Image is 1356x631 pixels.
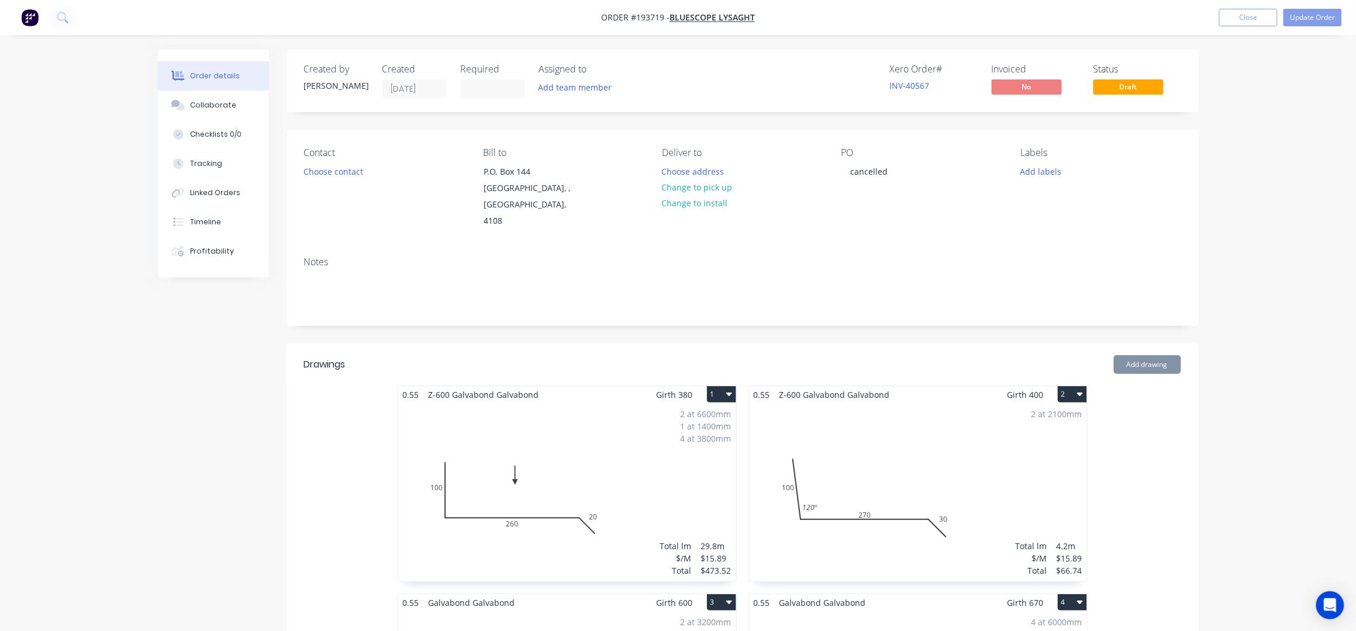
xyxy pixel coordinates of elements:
div: 2 at 3200mm [681,616,732,628]
button: Add labels [1014,163,1068,179]
div: PO [841,147,1002,158]
div: Created [382,64,447,75]
div: Total lm [1016,540,1047,552]
div: 2 at 6600mm [681,408,732,420]
div: Order details [190,71,240,81]
div: 4.2m [1057,540,1082,552]
div: Created by [304,64,368,75]
div: [GEOGRAPHIC_DATA], , [GEOGRAPHIC_DATA], 4108 [484,180,581,229]
div: Profitability [190,246,234,256]
a: Bluescope Lysaght [670,12,755,23]
a: INV-40567 [890,80,930,91]
div: Xero Order # [890,64,978,75]
div: $66.74 [1057,564,1082,577]
div: Linked Orders [190,188,240,198]
div: $15.89 [701,552,732,564]
button: 2 [1058,386,1087,403]
div: Total [1016,564,1047,577]
button: Collaborate [158,91,269,120]
div: 010027030120º2 at 2100mmTotal lm$/MTotal4.2m$15.89$66.74 [749,403,1087,581]
div: 4 at 3800mm [681,432,732,445]
span: 0.55 [749,386,775,403]
span: 0.55 [398,386,424,403]
div: Checklists 0/0 [190,129,241,140]
div: Notes [304,256,1181,268]
button: 1 [707,386,736,403]
span: Girth 380 [657,386,693,403]
div: Deliver to [662,147,822,158]
div: $/M [1016,552,1047,564]
div: 4 at 6000mm [1031,616,1082,628]
div: Labels [1020,147,1181,158]
button: 3 [707,594,736,611]
button: Change to pick up [655,179,739,195]
span: Order #193719 - [601,12,670,23]
button: Profitability [158,237,269,266]
div: Total lm [660,540,692,552]
div: Required [461,64,525,75]
button: Linked Orders [158,178,269,207]
span: Draft [1093,79,1164,94]
div: Contact [304,147,464,158]
button: Checklists 0/0 [158,120,269,149]
div: 2 at 2100mm [1031,408,1082,420]
div: Invoiced [992,64,1079,75]
div: Collaborate [190,100,236,110]
span: Girth 400 [1007,386,1044,403]
button: Choose address [655,163,730,179]
div: $15.89 [1057,552,1082,564]
div: P.O. Box 144 [484,164,581,180]
span: Girth 600 [657,594,693,611]
div: 0100260202 at 6600mm1 at 1400mm4 at 3800mmTotal lm$/MTotal29.8m$15.89$473.52 [398,403,736,581]
div: 1 at 1400mm [681,420,732,432]
span: 0.55 [398,594,424,611]
button: Tracking [158,149,269,178]
button: Order details [158,61,269,91]
span: Z-600 Galvabond Galvabond [424,386,544,403]
span: Galvabond Galvabond [775,594,871,611]
button: Close [1219,9,1278,26]
div: $473.52 [701,564,732,577]
div: Open Intercom Messenger [1316,591,1344,619]
div: Status [1093,64,1181,75]
span: No [992,79,1062,94]
div: P.O. Box 144[GEOGRAPHIC_DATA], , [GEOGRAPHIC_DATA], 4108 [474,163,591,230]
div: Timeline [190,217,221,227]
button: 4 [1058,594,1087,611]
button: Choose contact [297,163,369,179]
span: 0.55 [749,594,775,611]
button: Change to install [655,195,734,211]
div: Assigned to [539,64,656,75]
span: Galvabond Galvabond [424,594,520,611]
div: Tracking [190,158,222,169]
img: Factory [21,9,39,26]
button: Add drawing [1114,355,1181,374]
button: Add team member [532,79,618,95]
div: $/M [660,552,692,564]
button: Update Order [1283,9,1342,26]
div: Drawings [304,358,346,372]
div: Total [660,564,692,577]
div: 29.8m [701,540,732,552]
div: Bill to [483,147,643,158]
button: Add team member [539,79,619,95]
span: Z-600 Galvabond Galvabond [775,386,895,403]
button: Timeline [158,207,269,237]
div: [PERSON_NAME] [304,79,368,92]
span: Girth 670 [1007,594,1044,611]
div: cancelled [841,163,898,180]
